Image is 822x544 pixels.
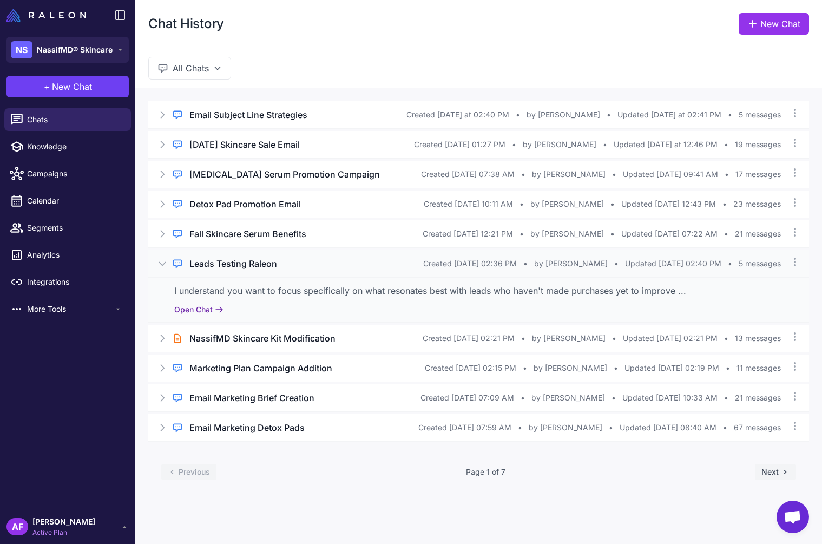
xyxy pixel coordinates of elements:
h3: [MEDICAL_DATA] Serum Promotion Campaign [189,168,380,181]
span: • [725,168,729,180]
span: Integrations [27,276,122,288]
h3: NassifMD Skincare Kit Modification [189,332,336,345]
span: Created [DATE] 07:59 AM [418,422,511,434]
span: • [728,109,732,121]
span: • [521,332,525,344]
span: • [724,228,728,240]
button: All Chats [148,57,231,80]
button: +New Chat [6,76,129,97]
span: Updated [DATE] 02:21 PM [623,332,718,344]
span: Created [DATE] 02:21 PM [423,332,515,344]
span: Created [DATE] 07:38 AM [421,168,515,180]
span: • [519,228,524,240]
span: Analytics [27,249,122,261]
span: by [PERSON_NAME] [527,109,600,121]
span: Updated [DATE] 10:33 AM [622,392,718,404]
span: 21 messages [735,228,781,240]
span: • [728,258,732,270]
h3: [DATE] Skincare Sale Email [189,138,300,151]
span: • [612,168,616,180]
span: Created [DATE] 10:11 AM [424,198,513,210]
span: 5 messages [739,258,781,270]
span: 17 messages [735,168,781,180]
h3: Leads Testing Raleon [189,257,277,270]
div: I understand you want to focus specifically on what resonates best with leads who haven't made pu... [174,284,783,297]
span: • [726,362,730,374]
span: by [PERSON_NAME] [534,258,608,270]
span: Created [DATE] 07:09 AM [420,392,514,404]
h1: Chat History [148,15,224,32]
span: • [609,422,613,434]
span: Updated [DATE] 02:19 PM [624,362,719,374]
span: Updated [DATE] 09:41 AM [623,168,718,180]
span: • [516,109,520,121]
div: AF [6,518,28,535]
span: Segments [27,222,122,234]
a: Segments [4,217,131,239]
span: Knowledge [27,141,122,153]
span: 11 messages [736,362,781,374]
span: + [44,80,50,93]
span: • [512,139,516,150]
span: • [724,139,728,150]
span: by [PERSON_NAME] [530,228,604,240]
span: NassifMD® Skincare [37,44,113,56]
span: • [614,258,619,270]
span: • [612,332,616,344]
button: NSNassifMD® Skincare [6,37,129,63]
span: • [723,422,727,434]
span: by [PERSON_NAME] [532,332,606,344]
span: • [518,422,522,434]
span: 19 messages [735,139,781,150]
span: Active Plan [32,528,95,538]
span: • [521,392,525,404]
span: • [610,198,615,210]
span: Updated [DATE] 02:40 PM [625,258,721,270]
span: by [PERSON_NAME] [530,198,604,210]
span: [PERSON_NAME] [32,516,95,528]
a: Open chat [777,501,809,533]
span: 5 messages [739,109,781,121]
span: Campaigns [27,168,122,180]
span: Updated [DATE] at 12:46 PM [614,139,718,150]
span: • [523,362,527,374]
span: • [523,258,528,270]
button: Open Chat [174,304,223,316]
span: by [PERSON_NAME] [523,139,596,150]
span: 21 messages [735,392,781,404]
span: • [607,109,611,121]
span: by [PERSON_NAME] [534,362,607,374]
span: 13 messages [735,332,781,344]
span: Created [DATE] 12:21 PM [423,228,513,240]
span: • [722,198,727,210]
span: Created [DATE] at 02:40 PM [406,109,509,121]
span: Updated [DATE] at 02:41 PM [617,109,721,121]
a: Calendar [4,189,131,212]
h3: Email Marketing Detox Pads [189,421,305,434]
a: Integrations [4,271,131,293]
span: by [PERSON_NAME] [532,168,606,180]
span: 23 messages [733,198,781,210]
span: • [724,332,728,344]
img: Raleon Logo [6,9,86,22]
span: Created [DATE] 02:15 PM [425,362,516,374]
h3: Detox Pad Promotion Email [189,198,301,211]
h3: Marketing Plan Campaign Addition [189,362,332,375]
span: • [521,168,525,180]
span: by [PERSON_NAME] [531,392,605,404]
span: • [519,198,524,210]
span: • [611,392,616,404]
span: Created [DATE] 02:36 PM [423,258,517,270]
span: • [603,139,607,150]
span: New Chat [52,80,92,93]
span: 67 messages [734,422,781,434]
span: More Tools [27,303,114,315]
span: • [614,362,618,374]
button: Next [755,464,796,480]
span: Chats [27,114,122,126]
a: Knowledge [4,135,131,158]
a: Campaigns [4,162,131,185]
span: • [610,228,615,240]
span: Updated [DATE] 12:43 PM [621,198,716,210]
div: NS [11,41,32,58]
